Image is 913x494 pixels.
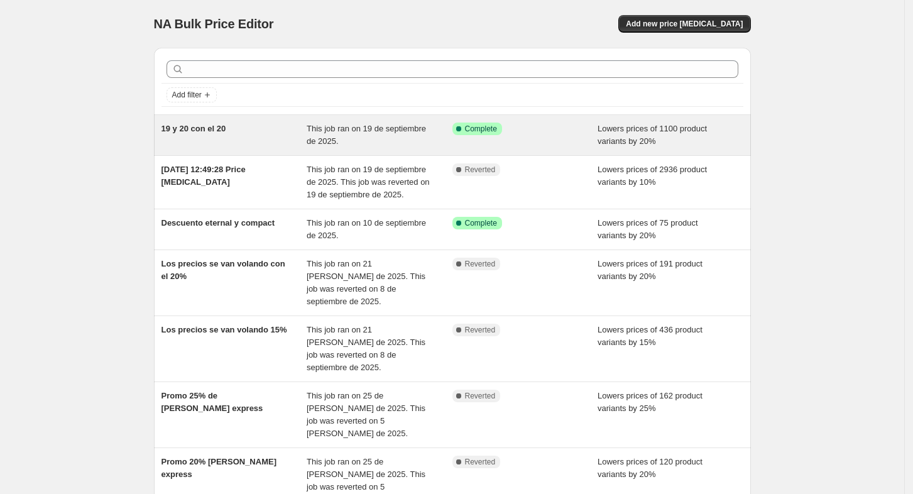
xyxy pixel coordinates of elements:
[465,457,496,467] span: Reverted
[161,457,276,479] span: Promo 20% [PERSON_NAME] express
[598,325,703,347] span: Lowers prices of 436 product variants by 15%
[465,124,497,134] span: Complete
[598,124,707,146] span: Lowers prices of 1100 product variants by 20%
[161,391,263,413] span: Promo 25% de [PERSON_NAME] express
[465,218,497,228] span: Complete
[618,15,750,33] button: Add new price [MEDICAL_DATA]
[167,87,217,102] button: Add filter
[161,259,285,281] span: Los precios se van volando con el 20%
[307,124,426,146] span: This job ran on 19 de septiembre de 2025.
[154,17,274,31] span: NA Bulk Price Editor
[307,165,430,199] span: This job ran on 19 de septiembre de 2025. This job was reverted on 19 de septiembre de 2025.
[307,325,425,372] span: This job ran on 21 [PERSON_NAME] de 2025. This job was reverted on 8 de septiembre de 2025.
[465,325,496,335] span: Reverted
[465,259,496,269] span: Reverted
[598,218,698,240] span: Lowers prices of 75 product variants by 20%
[598,165,707,187] span: Lowers prices of 2936 product variants by 10%
[161,124,226,133] span: 19 y 20 con el 20
[598,457,703,479] span: Lowers prices of 120 product variants by 20%
[465,391,496,401] span: Reverted
[307,259,425,306] span: This job ran on 21 [PERSON_NAME] de 2025. This job was reverted on 8 de septiembre de 2025.
[626,19,743,29] span: Add new price [MEDICAL_DATA]
[307,391,425,438] span: This job ran on 25 de [PERSON_NAME] de 2025. This job was reverted on 5 [PERSON_NAME] de 2025.
[465,165,496,175] span: Reverted
[598,259,703,281] span: Lowers prices of 191 product variants by 20%
[161,165,246,187] span: [DATE] 12:49:28 Price [MEDICAL_DATA]
[598,391,703,413] span: Lowers prices of 162 product variants by 25%
[307,218,426,240] span: This job ran on 10 de septiembre de 2025.
[161,325,287,334] span: Los precios se van volando 15%
[161,218,275,228] span: Descuento eternal y compact
[172,90,202,100] span: Add filter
